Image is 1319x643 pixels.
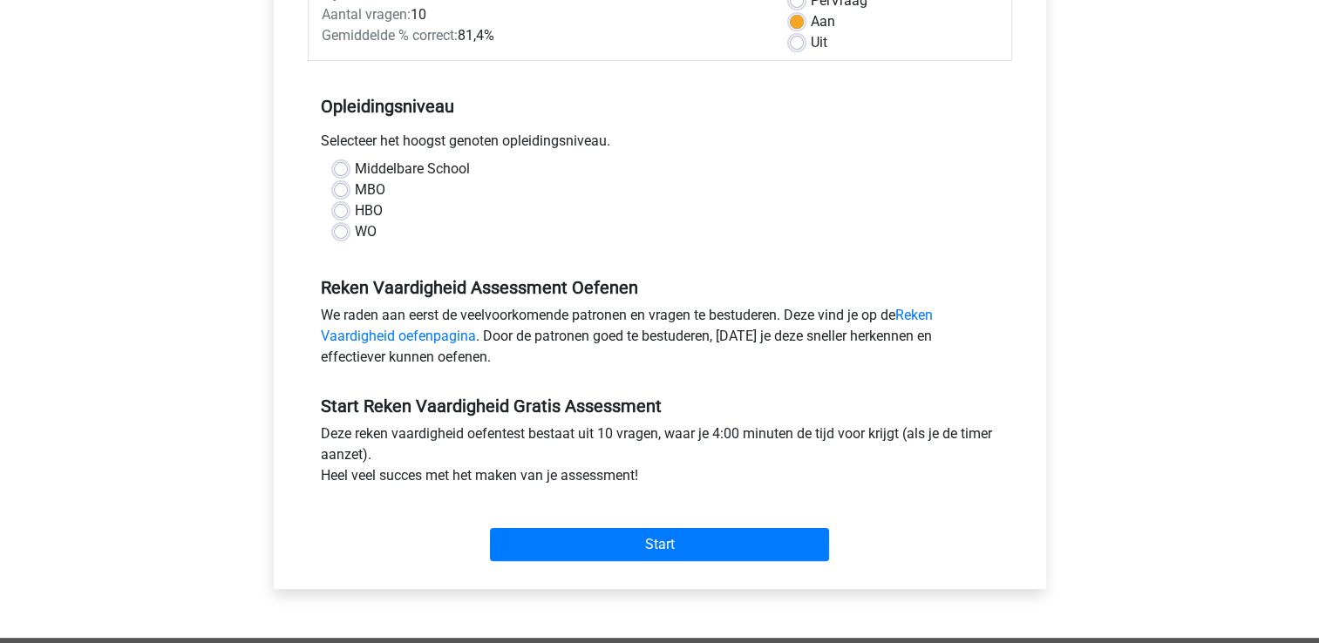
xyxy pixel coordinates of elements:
div: Deze reken vaardigheid oefentest bestaat uit 10 vragen, waar je 4:00 minuten de tijd voor krijgt ... [308,423,1012,493]
label: Middelbare School [355,159,470,179]
h5: Opleidingsniveau [321,89,999,124]
label: Uit [811,32,827,53]
label: WO [355,221,377,242]
label: HBO [355,200,383,221]
span: Gemiddelde % correct: [322,27,458,44]
h5: Start Reken Vaardigheid Gratis Assessment [321,396,999,416]
div: 81,4% [309,25,777,46]
label: Aan [811,11,835,32]
label: MBO [355,179,385,200]
div: Selecteer het hoogst genoten opleidingsniveau. [308,131,1012,159]
div: 10 [309,4,777,25]
input: Start [490,528,829,561]
h5: Reken Vaardigheid Assessment Oefenen [321,277,999,298]
span: Aantal vragen: [322,6,411,23]
div: We raden aan eerst de veelvoorkomende patronen en vragen te bestuderen. Deze vind je op de . Door... [308,305,1012,375]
